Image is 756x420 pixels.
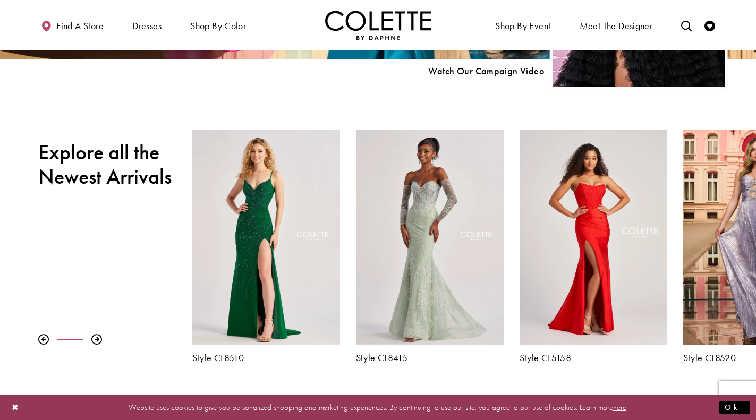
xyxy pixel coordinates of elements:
a: Check Wishlist [702,11,718,40]
span: Shop by color [188,11,249,40]
a: Visit Colette by Daphne Style No. CL8510 Page [192,130,340,344]
a: Find a store [38,11,106,40]
span: Dresses [132,21,162,31]
div: Colette by Daphne Style No. CL8510 [184,122,348,371]
a: Visit Colette by Daphne Style No. CL5158 Page [520,130,667,344]
a: Toggle search [678,11,694,40]
div: Colette by Daphne Style No. CL8415 [348,122,512,371]
span: Shop By Event [495,21,550,31]
p: Website uses cookies to give you personalized shopping and marketing experiences. By continuing t... [77,400,679,415]
span: Play Slide #15 Video [428,66,545,76]
a: Style CL5158 [520,353,667,363]
a: here [613,402,626,413]
img: Colette by Daphne [325,11,431,40]
button: Submit Dialog [719,401,750,414]
h2: Explore all the Newest Arrivals [38,140,176,189]
button: Close Dialog [6,398,24,417]
div: Colette by Daphne Style No. CL5158 [512,122,675,371]
span: Find a store [56,21,104,31]
span: Dresses [130,11,164,40]
span: Shop By Event [492,11,553,40]
span: Shop by color [190,21,246,31]
a: Meet the designer [577,11,656,40]
span: Meet the designer [580,21,653,31]
a: Visit Home Page [325,11,431,40]
a: Style CL8415 [356,353,504,363]
a: Style CL8510 [192,353,340,363]
a: Visit Colette by Daphne Style No. CL8415 Page [356,130,504,344]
